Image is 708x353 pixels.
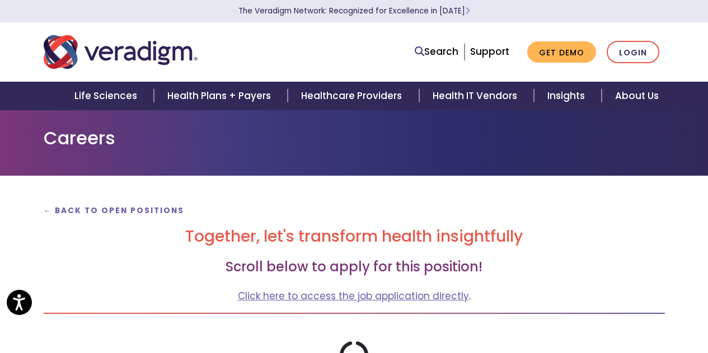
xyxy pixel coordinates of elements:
h2: Together, let's transform health insightfully [44,227,665,246]
a: About Us [602,82,672,110]
span: Learn More [465,6,470,16]
a: Insights [534,82,602,110]
a: Healthcare Providers [288,82,419,110]
a: Life Sciences [61,82,154,110]
a: Health Plans + Payers [154,82,288,110]
a: Click here to access the job application directly [238,289,469,303]
a: Support [470,45,509,58]
p: . [44,289,665,304]
a: The Veradigm Network: Recognized for Excellence in [DATE]Learn More [238,6,470,16]
a: Get Demo [527,41,596,63]
a: Login [607,41,659,64]
a: Search [415,44,458,59]
a: ← Back to Open Positions [44,205,185,216]
a: Health IT Vendors [419,82,534,110]
h1: Careers [44,128,665,149]
h3: Scroll below to apply for this position! [44,259,665,275]
img: Veradigm logo [44,34,198,70]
